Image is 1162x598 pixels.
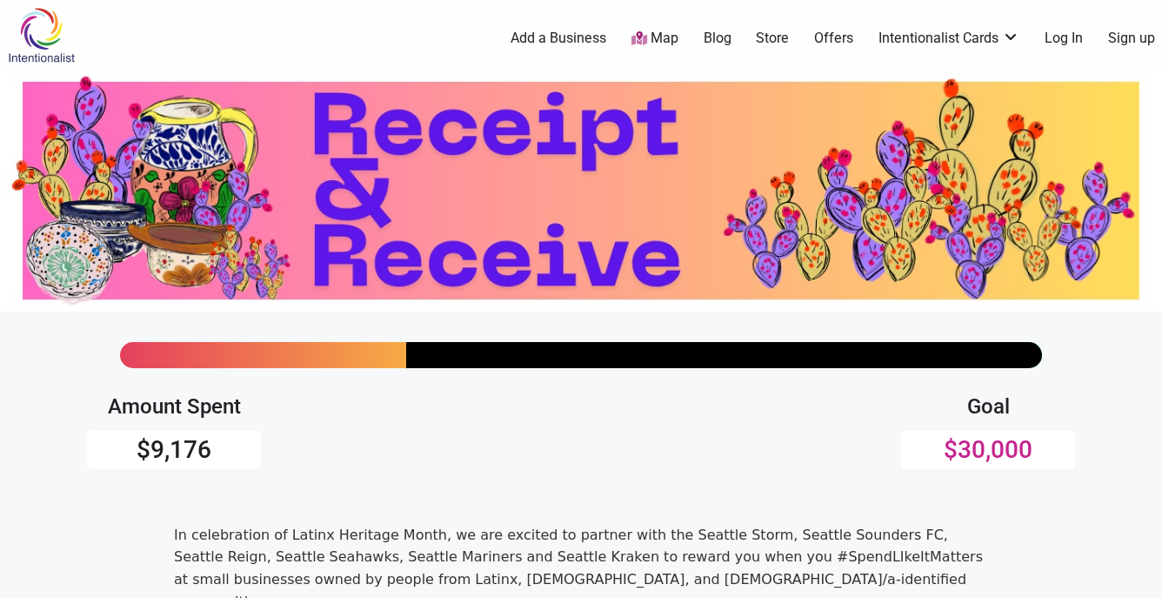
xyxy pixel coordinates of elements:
a: Blog [704,29,731,48]
h3: $9,176 [87,435,261,465]
a: Log In [1045,29,1083,48]
a: Offers [814,29,853,48]
a: Intentionalist Cards [878,29,1019,48]
h4: Goal [901,394,1075,420]
h3: $30,000 [901,435,1075,465]
a: Add a Business [511,29,606,48]
a: Map [631,29,678,49]
a: Store [756,29,789,48]
h4: Amount Spent [87,394,261,420]
a: Sign up [1108,29,1155,48]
